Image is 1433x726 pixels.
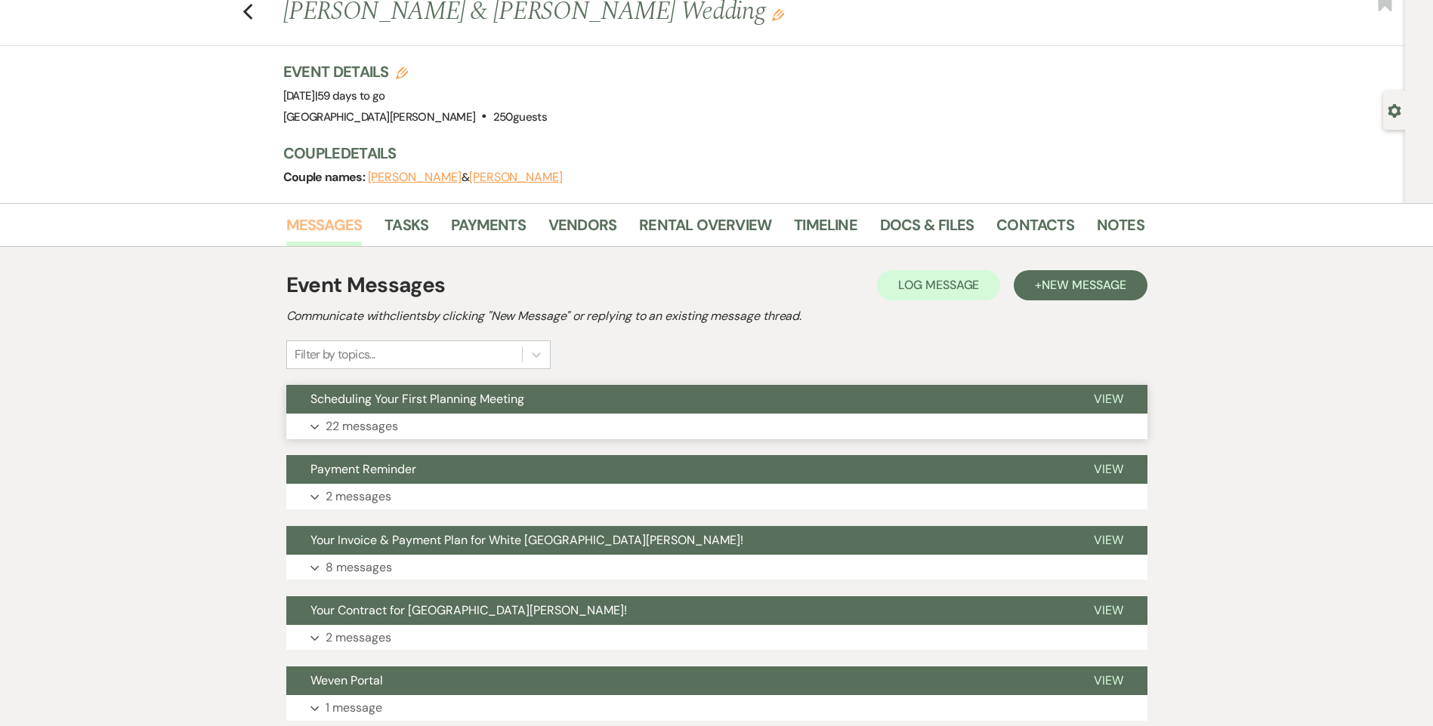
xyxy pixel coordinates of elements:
h3: Couple Details [283,143,1129,164]
span: Payment Reminder [310,461,416,477]
button: View [1070,596,1147,625]
button: Scheduling Your First Planning Meeting [286,385,1070,414]
h3: Event Details [283,61,547,82]
button: +New Message [1014,270,1147,300]
span: Your Contract for [GEOGRAPHIC_DATA][PERSON_NAME]! [310,602,627,618]
span: View [1094,391,1123,407]
div: Filter by topics... [295,346,375,364]
button: 2 messages [286,484,1147,509]
a: Notes [1097,213,1144,246]
button: View [1070,455,1147,484]
a: Contacts [996,213,1074,246]
p: 2 messages [326,628,391,648]
a: Rental Overview [639,213,771,246]
button: 22 messages [286,414,1147,439]
a: Tasks [385,213,428,246]
button: Log Message [877,270,1000,300]
p: 1 message [326,698,382,718]
span: | [315,88,385,103]
span: View [1094,672,1123,688]
button: Your Invoice & Payment Plan for White [GEOGRAPHIC_DATA][PERSON_NAME]! [286,526,1070,555]
h2: Communicate with clients by clicking "New Message" or replying to an existing message thread. [286,307,1147,325]
span: & [368,170,563,185]
span: Your Invoice & Payment Plan for White [GEOGRAPHIC_DATA][PERSON_NAME]! [310,532,743,548]
span: Log Message [898,277,979,293]
span: Scheduling Your First Planning Meeting [310,391,524,407]
button: View [1070,666,1147,695]
span: Weven Portal [310,672,383,688]
span: View [1094,602,1123,618]
a: Docs & Files [880,213,974,246]
button: View [1070,526,1147,555]
button: [PERSON_NAME] [368,171,462,183]
button: View [1070,385,1147,414]
span: View [1094,461,1123,477]
span: 59 days to go [317,88,385,103]
button: Payment Reminder [286,455,1070,484]
button: [PERSON_NAME] [469,171,563,183]
p: 22 messages [326,417,398,436]
button: Edit [772,8,784,21]
p: 8 messages [326,558,392,577]
a: Messages [286,213,363,246]
button: Weven Portal [286,666,1070,695]
span: 250 guests [493,109,547,125]
button: 1 message [286,695,1147,721]
a: Vendors [548,213,616,246]
button: 2 messages [286,625,1147,651]
span: [DATE] [283,88,385,103]
span: Couple names: [283,169,368,185]
a: Timeline [794,213,857,246]
h1: Event Messages [286,269,446,301]
span: New Message [1042,277,1126,293]
button: Your Contract for [GEOGRAPHIC_DATA][PERSON_NAME]! [286,596,1070,625]
span: View [1094,532,1123,548]
p: 2 messages [326,487,391,506]
a: Payments [451,213,526,246]
button: 8 messages [286,555,1147,580]
span: [GEOGRAPHIC_DATA][PERSON_NAME] [283,109,476,125]
button: Open lead details [1388,103,1401,117]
